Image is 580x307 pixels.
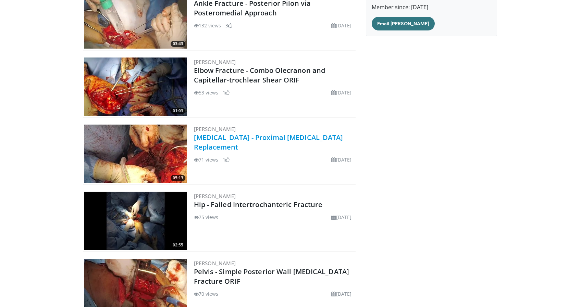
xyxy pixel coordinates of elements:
[84,192,187,250] a: 02:55
[194,156,219,163] li: 71 views
[194,290,219,297] li: 70 views
[194,200,323,209] a: Hip - Failed Intertrochanteric Fracture
[194,126,236,132] a: [PERSON_NAME]
[171,175,185,181] span: 05:13
[194,214,219,221] li: 75 views
[372,17,434,30] a: Email [PERSON_NAME]
[194,267,349,286] a: Pelvis - Simple Posterior Wall [MEDICAL_DATA] Fracture ORIF
[171,41,185,47] span: 03:43
[331,290,351,297] li: [DATE]
[84,125,187,183] img: 746a418b-32e2-46ca-9f6c-3e7f7f863dad.300x170_q85_crop-smart_upscale.jpg
[84,192,187,250] img: 60b9bc85-99a1-4bbe-9abb-7708c81956ac.300x170_q85_crop-smart_upscale.jpg
[331,89,351,96] li: [DATE]
[194,193,236,200] a: [PERSON_NAME]
[194,260,236,267] a: [PERSON_NAME]
[372,3,491,11] p: Member since: [DATE]
[225,22,232,29] li: 3
[194,66,325,85] a: Elbow Fracture - Combo Olecranon and Capitellar-trochlear Shear ORIF
[331,214,351,221] li: [DATE]
[194,59,236,65] a: [PERSON_NAME]
[223,156,230,163] li: 1
[331,22,351,29] li: [DATE]
[171,242,185,248] span: 02:55
[331,156,351,163] li: [DATE]
[223,89,230,96] li: 1
[194,133,343,152] a: [MEDICAL_DATA] - Proximal [MEDICAL_DATA] Replacement
[84,57,187,116] a: 01:03
[194,22,221,29] li: 132 views
[194,89,219,96] li: 53 views
[84,125,187,183] a: 05:13
[171,108,185,114] span: 01:03
[84,57,187,116] img: cc1bf5b1-72a9-4553-b12b-3327b0593829.300x170_q85_crop-smart_upscale.jpg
